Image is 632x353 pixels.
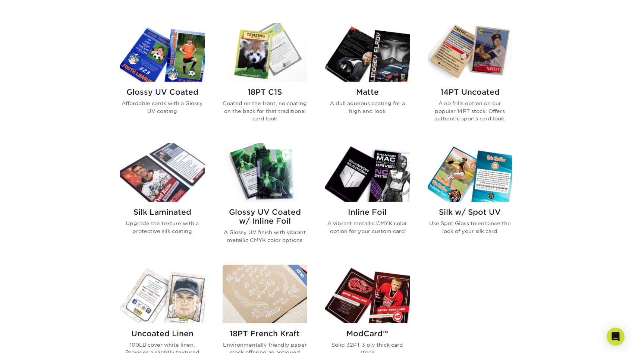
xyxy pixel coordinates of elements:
[223,143,307,256] a: Glossy UV Coated w/ Inline Foil Trading Cards Glossy UV Coated w/ Inline Foil A Glossy UV finish ...
[428,143,512,256] a: Silk w/ Spot UV Trading Cards Silk w/ Spot UV Use Spot Gloss to enhance the look of your silk card
[223,329,307,338] h2: 18PT French Kraft
[325,143,410,256] a: Inline Foil Trading Cards Inline Foil A vibrant metallic CMYK color option for your custom card
[223,88,307,97] h2: 18PT C1S
[325,88,410,97] h2: Matte
[120,100,205,115] p: Affordable cards with a Glossy UV coating
[428,208,512,217] h2: Silk w/ Spot UV
[325,329,410,338] h2: ModCard™
[223,228,307,244] p: A Glossy UV finish with vibrant metallic CMYK color options
[223,143,307,202] img: Glossy UV Coated w/ Inline Foil Trading Cards
[428,88,512,97] h2: 14PT Uncoated
[428,23,512,134] a: 14PT Uncoated Trading Cards 14PT Uncoated A no frills option on our popular 14PT stock. Offers au...
[120,143,205,202] img: Silk Laminated Trading Cards
[120,23,205,82] img: Glossy UV Coated Trading Cards
[325,220,410,235] p: A vibrant metallic CMYK color option for your custom card
[325,265,410,323] img: ModCard™ Trading Cards
[120,220,205,235] p: Upgrade the texture with a protective silk coating
[325,23,410,134] a: Matte Trading Cards Matte A dull aqueous coating for a high end look
[120,329,205,338] h2: Uncoated Linen
[2,330,63,350] iframe: Google Customer Reviews
[223,208,307,226] h2: Glossy UV Coated w/ Inline Foil
[325,143,410,202] img: Inline Foil Trading Cards
[428,23,512,82] img: 14PT Uncoated Trading Cards
[428,220,512,235] p: Use Spot Gloss to enhance the look of your silk card
[223,100,307,122] p: Coated on the front, no coating on the back for that traditional card look
[289,265,307,287] img: New Product
[607,328,625,346] div: Open Intercom Messenger
[223,23,307,134] a: 18PT C1S Trading Cards 18PT C1S Coated on the front, no coating on the back for that traditional ...
[120,208,205,217] h2: Silk Laminated
[120,265,205,323] img: Uncoated Linen Trading Cards
[428,143,512,202] img: Silk w/ Spot UV Trading Cards
[120,88,205,97] h2: Glossy UV Coated
[325,208,410,217] h2: Inline Foil
[428,100,512,122] p: A no frills option on our popular 14PT stock. Offers authentic sports card look.
[120,143,205,256] a: Silk Laminated Trading Cards Silk Laminated Upgrade the texture with a protective silk coating
[325,100,410,115] p: A dull aqueous coating for a high end look
[223,23,307,82] img: 18PT C1S Trading Cards
[223,265,307,323] img: 18PT French Kraft Trading Cards
[120,23,205,134] a: Glossy UV Coated Trading Cards Glossy UV Coated Affordable cards with a Glossy UV coating
[325,23,410,82] img: Matte Trading Cards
